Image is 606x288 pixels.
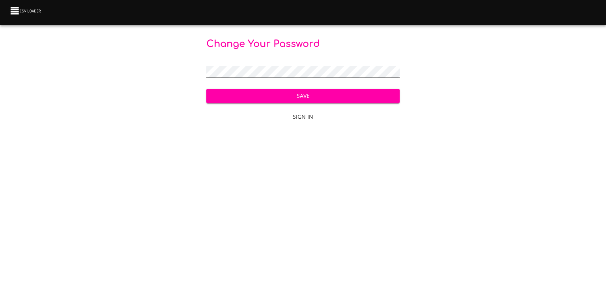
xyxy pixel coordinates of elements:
p: Change Your Password [206,38,400,50]
a: Sign In [206,110,400,124]
span: Save [213,91,394,101]
img: CSV Loader [9,5,43,16]
button: Save [206,89,400,103]
span: Sign In [209,112,397,122]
